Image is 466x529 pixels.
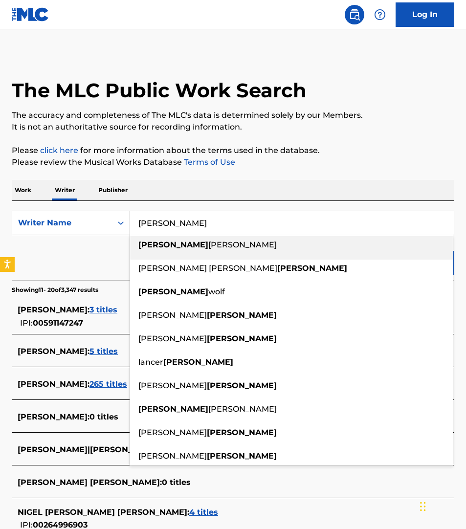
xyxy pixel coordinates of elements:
[138,428,207,437] span: [PERSON_NAME]
[374,9,386,21] img: help
[208,404,277,414] span: [PERSON_NAME]
[138,357,163,367] span: lancer
[138,451,207,461] span: [PERSON_NAME]
[18,445,234,454] span: [PERSON_NAME]|[PERSON_NAME]|[PERSON_NAME] :
[12,7,49,22] img: MLC Logo
[208,287,225,296] span: wolf
[396,2,454,27] a: Log In
[138,310,207,320] span: [PERSON_NAME]
[207,451,277,461] strong: [PERSON_NAME]
[12,286,98,294] p: Showing 11 - 20 of 3,347 results
[89,347,118,356] span: 5 titles
[189,507,218,517] span: 4 titles
[18,412,89,421] span: [PERSON_NAME] :
[18,478,162,487] span: [PERSON_NAME] [PERSON_NAME] :
[18,507,189,517] span: NIGEL [PERSON_NAME] [PERSON_NAME] :
[207,428,277,437] strong: [PERSON_NAME]
[138,334,207,343] span: [PERSON_NAME]
[89,305,117,314] span: 3 titles
[138,381,207,390] span: [PERSON_NAME]
[12,211,454,280] form: Search Form
[345,5,364,24] a: Public Search
[417,482,466,529] iframe: Chat Widget
[370,5,390,24] div: Help
[18,217,106,229] div: Writer Name
[349,9,360,21] img: search
[89,412,118,421] span: 0 titles
[12,145,454,156] p: Please for more information about the terms used in the database.
[138,404,208,414] strong: [PERSON_NAME]
[12,121,454,133] p: It is not an authoritative source for recording information.
[18,347,89,356] span: [PERSON_NAME] :
[162,478,191,487] span: 0 titles
[12,110,454,121] p: The accuracy and completeness of The MLC's data is determined solely by our Members.
[20,318,33,328] span: IPI:
[207,310,277,320] strong: [PERSON_NAME]
[163,357,233,367] strong: [PERSON_NAME]
[18,379,89,389] span: [PERSON_NAME] :
[277,264,347,273] strong: [PERSON_NAME]
[208,240,277,249] span: [PERSON_NAME]
[18,305,89,314] span: [PERSON_NAME] :
[138,240,208,249] strong: [PERSON_NAME]
[420,492,426,521] div: Drag
[12,156,454,168] p: Please review the Musical Works Database
[207,381,277,390] strong: [PERSON_NAME]
[182,157,235,167] a: Terms of Use
[12,78,307,103] h1: The MLC Public Work Search
[207,334,277,343] strong: [PERSON_NAME]
[95,180,131,200] p: Publisher
[33,318,83,328] span: 00591147247
[12,180,34,200] p: Work
[89,379,127,389] span: 265 titles
[52,180,78,200] p: Writer
[40,146,78,155] a: click here
[138,264,277,273] span: [PERSON_NAME] [PERSON_NAME]
[138,287,208,296] strong: [PERSON_NAME]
